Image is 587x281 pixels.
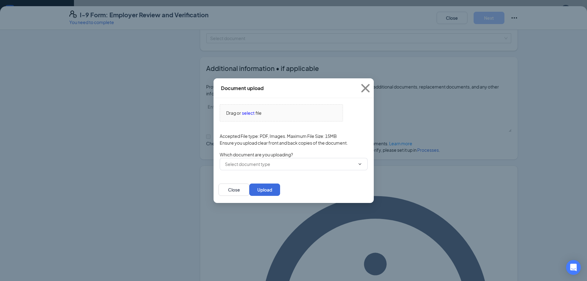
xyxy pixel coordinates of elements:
span: file [255,110,262,116]
button: Upload [249,184,280,196]
button: Close [218,184,249,196]
span: Drag or [226,110,241,116]
div: Open Intercom Messenger [566,260,581,275]
div: Document upload [221,85,264,91]
svg: Cross [357,80,374,97]
svg: ChevronDown [357,162,362,167]
span: Ensure you upload clear front and back copies of the document. [220,139,348,146]
span: Which document are you uploading? [220,151,368,158]
span: select [242,110,255,116]
span: Accepted File type: PDF, Images. Maximum File Size: 15MB [220,133,337,139]
button: Close [357,78,374,98]
span: Drag orselectfile [220,105,343,121]
input: Select document type [225,161,355,167]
